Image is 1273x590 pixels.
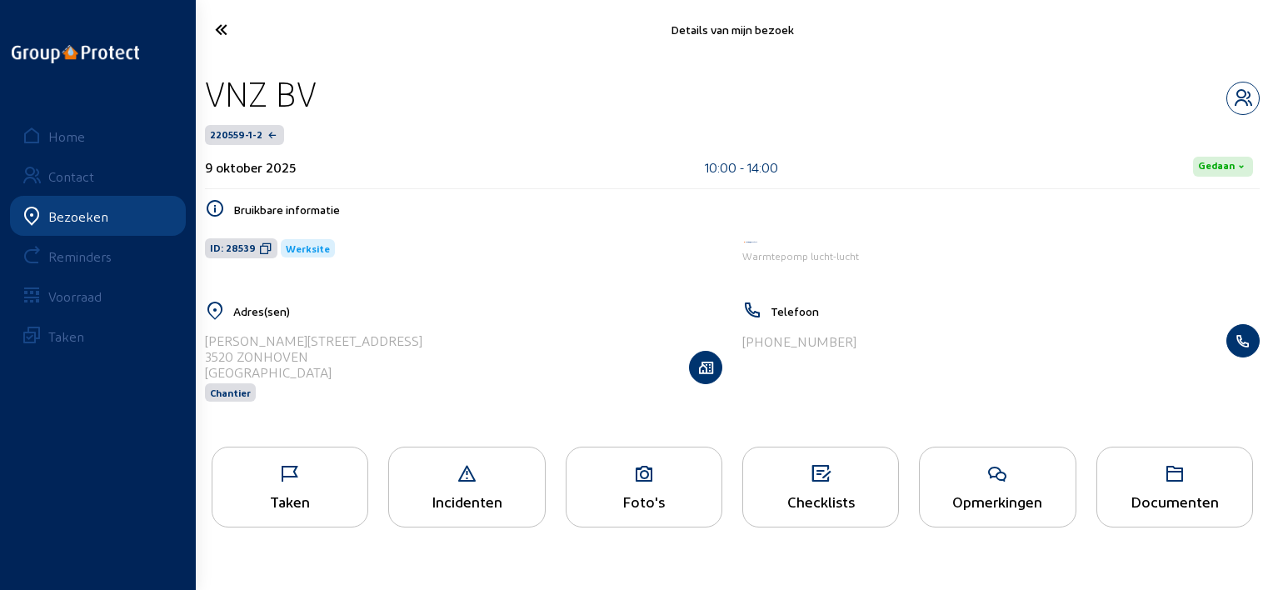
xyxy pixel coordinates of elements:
a: Contact [10,156,186,196]
h5: Adres(sen) [233,304,722,318]
a: Home [10,116,186,156]
span: Gedaan [1198,160,1235,173]
span: Warmtepomp lucht-lucht [742,250,859,262]
span: Chantier [210,387,251,398]
h5: Telefoon [771,304,1260,318]
div: Home [48,128,85,144]
div: Details van mijn bezoek [372,22,1092,37]
div: VNZ BV [205,72,317,115]
span: Werksite [286,242,330,254]
img: Energy Protect HVAC [742,240,759,244]
div: Foto's [567,492,721,510]
div: Contact [48,168,94,184]
div: 10:00 - 14:00 [705,159,778,175]
span: ID: 28539 [210,242,256,255]
a: Reminders [10,236,186,276]
div: [GEOGRAPHIC_DATA] [205,364,422,380]
div: [PHONE_NUMBER] [742,333,856,349]
a: Voorraad [10,276,186,316]
div: Incidenten [389,492,544,510]
div: 9 oktober 2025 [205,159,296,175]
a: Taken [10,316,186,356]
div: [PERSON_NAME][STREET_ADDRESS] [205,332,422,348]
div: Taken [212,492,367,510]
div: Opmerkingen [920,492,1075,510]
h5: Bruikbare informatie [233,202,1260,217]
div: Bezoeken [48,208,108,224]
div: Reminders [48,248,112,264]
img: logo-oneline.png [12,45,139,63]
div: 3520 ZONHOVEN [205,348,422,364]
div: Voorraad [48,288,102,304]
div: Checklists [743,492,898,510]
div: Documenten [1097,492,1252,510]
div: Taken [48,328,84,344]
span: 220559-1-2 [210,128,262,142]
a: Bezoeken [10,196,186,236]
